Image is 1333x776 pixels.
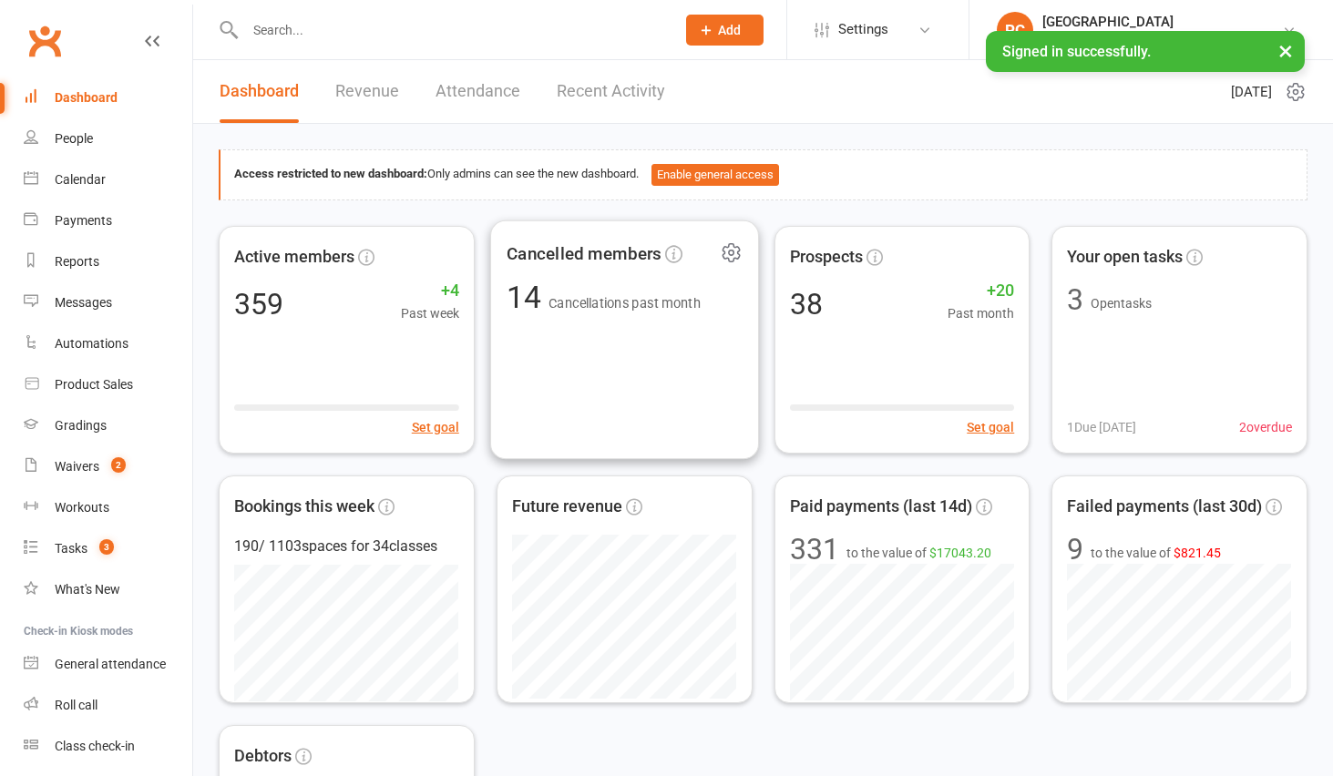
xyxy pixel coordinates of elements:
[234,743,292,770] span: Debtors
[220,60,299,123] a: Dashboard
[549,295,701,311] span: Cancellations past month
[55,295,112,310] div: Messages
[234,167,427,180] strong: Access restricted to new dashboard:
[55,500,109,515] div: Workouts
[412,417,459,437] button: Set goal
[24,569,192,610] a: What's New
[507,279,549,315] span: 14
[24,159,192,200] a: Calendar
[1067,417,1136,437] span: 1 Due [DATE]
[557,60,665,123] a: Recent Activity
[846,543,991,563] span: to the value of
[790,244,863,271] span: Prospects
[929,546,991,560] span: $17043.20
[240,17,662,43] input: Search...
[234,164,1293,186] div: Only admins can see the new dashboard.
[790,535,839,564] div: 331
[948,303,1014,323] span: Past month
[1091,296,1152,311] span: Open tasks
[790,494,972,520] span: Paid payments (last 14d)
[838,9,888,50] span: Settings
[55,172,106,187] div: Calendar
[1042,14,1282,30] div: [GEOGRAPHIC_DATA]
[234,535,459,558] div: 190 / 1103 spaces for 34 classes
[55,213,112,228] div: Payments
[1067,535,1083,564] div: 9
[24,726,192,767] a: Class kiosk mode
[24,200,192,241] a: Payments
[24,405,192,446] a: Gradings
[948,278,1014,304] span: +20
[99,539,114,555] span: 3
[967,417,1014,437] button: Set goal
[24,528,192,569] a: Tasks 3
[1231,81,1272,103] span: [DATE]
[234,290,283,319] div: 359
[24,77,192,118] a: Dashboard
[55,698,97,712] div: Roll call
[512,494,622,520] span: Future revenue
[507,240,661,267] span: Cancelled members
[55,541,87,556] div: Tasks
[55,739,135,753] div: Class check-in
[24,364,192,405] a: Product Sales
[651,164,779,186] button: Enable general access
[436,60,520,123] a: Attendance
[1091,543,1221,563] span: to the value of
[55,131,93,146] div: People
[401,303,459,323] span: Past week
[1174,546,1221,560] span: $821.45
[24,487,192,528] a: Workouts
[335,60,399,123] a: Revenue
[997,12,1033,48] div: PC
[24,644,192,685] a: General attendance kiosk mode
[1239,417,1292,437] span: 2 overdue
[1269,31,1302,70] button: ×
[24,118,192,159] a: People
[1002,43,1151,60] span: Signed in successfully.
[22,18,67,64] a: Clubworx
[1067,244,1183,271] span: Your open tasks
[24,323,192,364] a: Automations
[111,457,126,473] span: 2
[24,241,192,282] a: Reports
[234,494,374,520] span: Bookings this week
[55,657,166,671] div: General attendance
[55,90,118,105] div: Dashboard
[24,685,192,726] a: Roll call
[55,582,120,597] div: What's New
[718,23,741,37] span: Add
[234,244,354,271] span: Active members
[401,278,459,304] span: +4
[24,446,192,487] a: Waivers 2
[55,377,133,392] div: Product Sales
[55,459,99,474] div: Waivers
[790,290,823,319] div: 38
[1042,30,1282,46] div: Pollets Martial Arts - [GEOGRAPHIC_DATA]
[1067,285,1083,314] div: 3
[1067,494,1262,520] span: Failed payments (last 30d)
[55,336,128,351] div: Automations
[24,282,192,323] a: Messages
[686,15,764,46] button: Add
[55,418,107,433] div: Gradings
[55,254,99,269] div: Reports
